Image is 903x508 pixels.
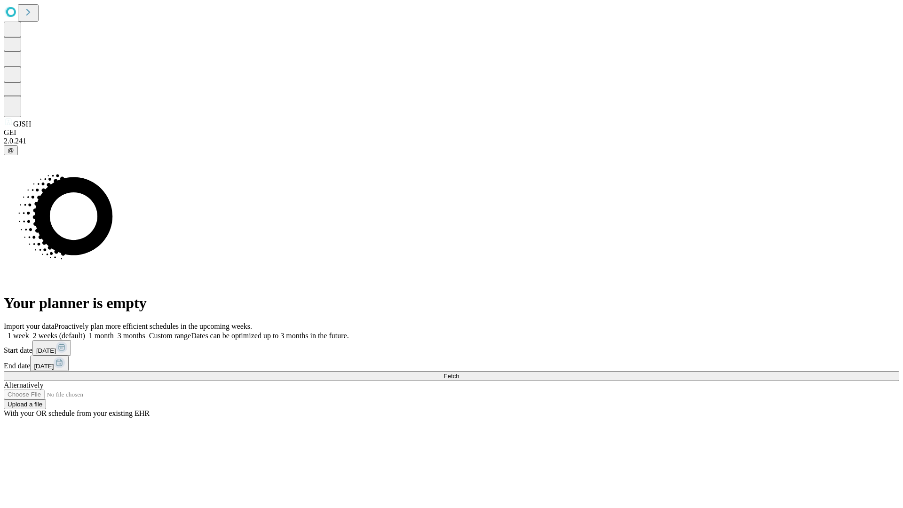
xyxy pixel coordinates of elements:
div: GEI [4,128,899,137]
h1: Your planner is empty [4,294,899,312]
button: [DATE] [30,356,69,371]
span: With your OR schedule from your existing EHR [4,409,150,417]
span: Custom range [149,332,191,340]
button: @ [4,145,18,155]
button: [DATE] [32,340,71,356]
span: Proactively plan more efficient schedules in the upcoming weeks. [55,322,252,330]
span: @ [8,147,14,154]
div: 2.0.241 [4,137,899,145]
span: Dates can be optimized up to 3 months in the future. [191,332,349,340]
span: [DATE] [34,363,54,370]
span: Import your data [4,322,55,330]
div: End date [4,356,899,371]
span: [DATE] [36,347,56,354]
button: Upload a file [4,399,46,409]
button: Fetch [4,371,899,381]
div: Start date [4,340,899,356]
span: 1 month [89,332,114,340]
span: Fetch [444,373,459,380]
span: GJSH [13,120,31,128]
span: 1 week [8,332,29,340]
span: 2 weeks (default) [33,332,85,340]
span: 3 months [118,332,145,340]
span: Alternatively [4,381,43,389]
